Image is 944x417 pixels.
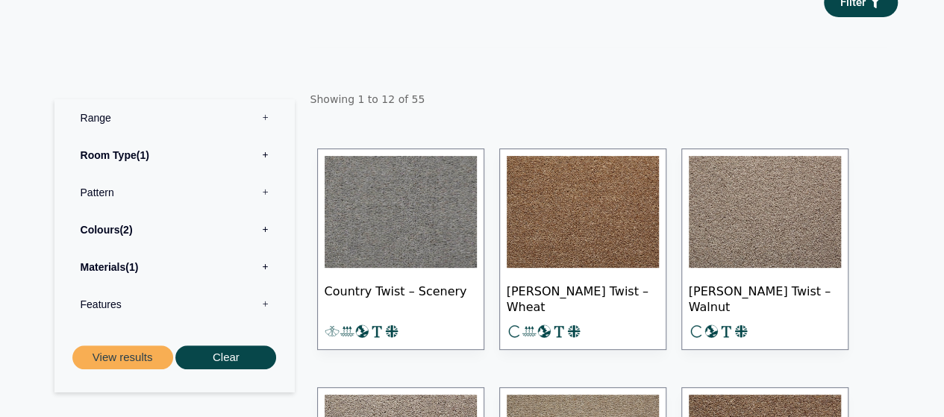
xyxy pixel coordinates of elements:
[66,248,284,286] label: Materials
[66,99,284,137] label: Range
[507,272,659,324] span: [PERSON_NAME] Twist – Wheat
[499,148,666,351] a: Tomkinson Twist - Wheat [PERSON_NAME] Twist – Wheat
[66,137,284,174] label: Room Type
[125,261,138,273] span: 1
[66,174,284,211] label: Pattern
[689,272,841,324] span: [PERSON_NAME] Twist – Walnut
[689,156,841,268] img: Tomkinson Twist - Walnut
[507,156,659,268] img: Tomkinson Twist - Wheat
[310,84,887,114] p: Showing 1 to 12 of 55
[325,272,477,324] span: Country Twist – Scenery
[66,286,284,323] label: Features
[175,345,276,370] button: Clear
[66,211,284,248] label: Colours
[317,148,484,351] a: Country Twist – Scenery
[137,149,149,161] span: 1
[72,345,173,370] button: View results
[119,224,132,236] span: 2
[681,148,848,351] a: Tomkinson Twist - Walnut [PERSON_NAME] Twist – Walnut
